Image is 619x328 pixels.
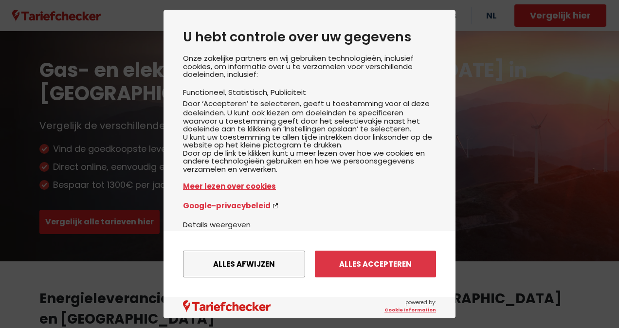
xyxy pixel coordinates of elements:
div: Onze zakelijke partners en wij gebruiken technologieën, inclusief cookies, om informatie over u t... [183,55,436,219]
img: logo [183,300,271,312]
button: Details weergeven [183,219,251,230]
a: Cookie Information [384,307,436,313]
li: Statistisch [228,87,271,97]
span: powered by: [384,299,436,313]
a: Google-privacybeleid [183,200,436,211]
a: Meer lezen over cookies [183,181,436,192]
button: Alles afwijzen [183,251,305,277]
div: menu [164,231,455,297]
button: Alles accepteren [315,251,436,277]
li: Functioneel [183,87,228,97]
h2: U hebt controle over uw gegevens [183,29,436,45]
li: Publiciteit [271,87,306,97]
